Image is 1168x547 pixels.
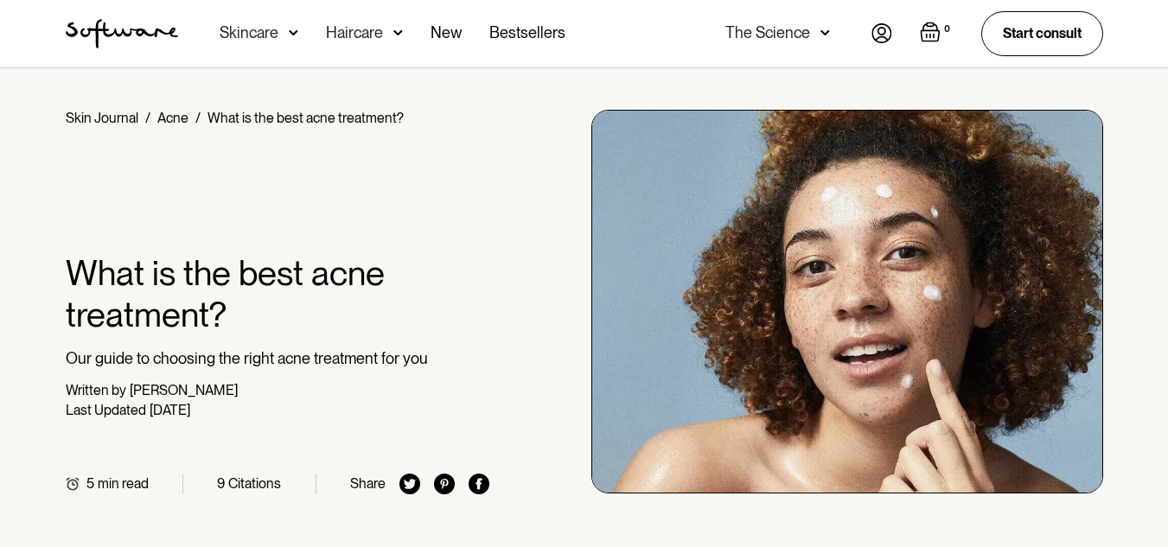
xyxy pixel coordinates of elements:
[289,24,298,41] img: arrow down
[434,474,455,494] img: pinterest icon
[920,22,954,46] a: Open empty cart
[725,24,810,41] div: The Science
[66,402,146,418] div: Last Updated
[66,19,178,48] a: home
[228,475,281,492] div: Citations
[820,24,830,41] img: arrow down
[981,11,1103,55] a: Start consult
[157,110,188,126] a: Acne
[469,474,489,494] img: facebook icon
[393,24,403,41] img: arrow down
[941,22,954,37] div: 0
[130,382,238,398] div: [PERSON_NAME]
[195,110,201,126] div: /
[207,110,404,126] div: What is the best acne treatment?
[399,474,420,494] img: twitter icon
[145,110,150,126] div: /
[220,24,278,41] div: Skincare
[66,349,490,368] p: Our guide to choosing the right acne treatment for you
[66,110,138,126] a: Skin Journal
[217,475,225,492] div: 9
[98,475,149,492] div: min read
[66,382,126,398] div: Written by
[326,24,383,41] div: Haircare
[66,19,178,48] img: Software Logo
[86,475,94,492] div: 5
[350,475,386,492] div: Share
[150,402,190,418] div: [DATE]
[66,252,490,335] h1: What is the best acne treatment?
